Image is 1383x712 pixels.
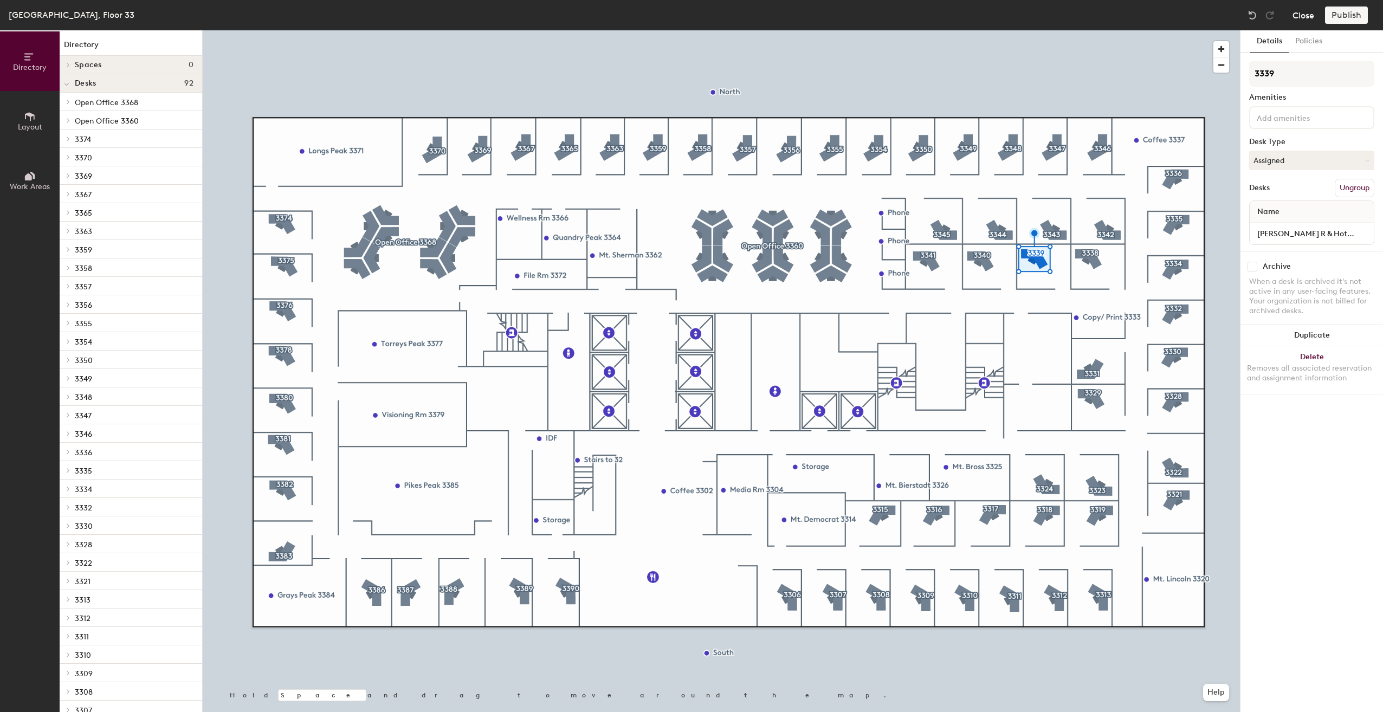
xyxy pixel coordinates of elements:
span: 3310 [75,651,91,660]
span: 3322 [75,559,92,568]
span: 3312 [75,614,91,623]
span: 3374 [75,135,91,144]
span: 3350 [75,356,93,365]
span: Spaces [75,61,102,69]
button: Policies [1289,30,1329,53]
input: Unnamed desk [1252,226,1372,241]
span: 3370 [75,153,92,163]
div: Archive [1263,262,1291,271]
span: 3347 [75,411,92,420]
button: Assigned [1249,151,1374,170]
button: Duplicate [1240,325,1383,346]
span: 3357 [75,282,92,292]
span: 3332 [75,503,92,513]
span: 3348 [75,393,92,402]
span: 3354 [75,338,92,347]
span: 3349 [75,374,92,384]
span: 3330 [75,522,93,531]
button: DeleteRemoves all associated reservation and assignment information [1240,346,1383,394]
div: When a desk is archived it's not active in any user-facing features. Your organization is not bil... [1249,277,1374,316]
span: 3308 [75,688,93,697]
span: Open Office 3368 [75,98,138,107]
span: Name [1252,202,1285,222]
button: Help [1203,684,1229,701]
span: 3334 [75,485,92,494]
button: Details [1250,30,1289,53]
div: Removes all associated reservation and assignment information [1247,364,1376,383]
span: Desks [75,79,96,88]
img: Redo [1264,10,1275,21]
span: 3313 [75,596,91,605]
span: 3328 [75,540,92,549]
input: Add amenities [1255,111,1352,124]
span: 92 [184,79,193,88]
span: 3365 [75,209,92,218]
button: Close [1292,7,1314,24]
span: 3358 [75,264,92,273]
span: 3369 [75,172,92,181]
div: Desks [1249,184,1270,192]
span: 3359 [75,245,92,255]
span: Open Office 3360 [75,116,139,126]
span: Layout [18,122,42,132]
div: Amenities [1249,93,1374,102]
span: 0 [189,61,193,69]
button: Ungroup [1335,179,1374,197]
img: Undo [1247,10,1258,21]
span: 3336 [75,448,92,457]
h1: Directory [60,39,202,56]
span: 3346 [75,430,92,439]
span: 3321 [75,577,91,586]
span: Work Areas [10,182,50,191]
span: 3356 [75,301,92,310]
span: 3335 [75,467,92,476]
span: 3311 [75,632,89,642]
div: [GEOGRAPHIC_DATA], Floor 33 [9,8,134,22]
span: Directory [13,63,47,72]
div: Desk Type [1249,138,1374,146]
span: 3363 [75,227,92,236]
span: 3309 [75,669,93,678]
span: 3355 [75,319,92,328]
span: 3367 [75,190,92,199]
